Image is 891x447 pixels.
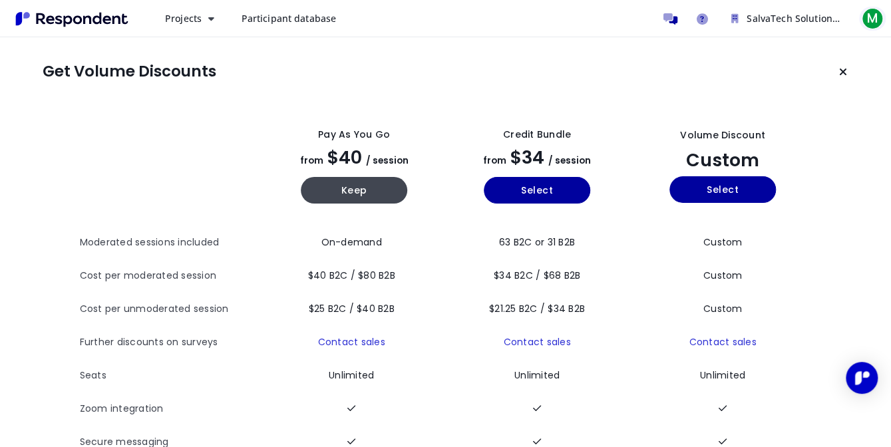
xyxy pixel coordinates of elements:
[307,269,395,282] span: $40 B2C / $80 B2B
[484,177,590,204] button: Select yearly basic plan
[657,5,683,32] a: Message participants
[11,8,133,30] img: Respondent
[80,226,263,259] th: Moderated sessions included
[483,154,506,167] span: from
[700,369,745,382] span: Unlimited
[321,235,381,249] span: On-demand
[721,7,854,31] button: SalvaTech Solutions Team
[703,269,743,282] span: Custom
[510,145,544,170] span: $34
[165,12,202,25] span: Projects
[503,128,571,142] div: Credit Bundle
[859,7,886,31] button: M
[230,7,347,31] a: Participant database
[301,177,407,204] button: Keep current yearly payg plan
[308,302,394,315] span: $25 B2C / $40 B2B
[241,12,336,25] span: Participant database
[514,369,560,382] span: Unlimited
[300,154,323,167] span: from
[43,63,216,81] h1: Get Volume Discounts
[327,145,362,170] span: $40
[686,148,759,172] span: Custom
[80,392,263,426] th: Zoom integration
[80,326,263,359] th: Further discounts on surveys
[830,59,856,85] button: Keep current plan
[548,154,591,167] span: / session
[680,128,765,142] div: Volume Discount
[489,302,585,315] span: $21.25 B2C / $34 B2B
[689,335,756,349] a: Contact sales
[747,12,864,25] span: SalvaTech Solutions Team
[703,302,743,315] span: Custom
[499,235,575,249] span: 63 B2C or 31 B2B
[846,362,878,394] div: Open Intercom Messenger
[80,293,263,326] th: Cost per unmoderated session
[862,8,883,29] span: M
[669,176,776,203] button: Select yearly custom_static plan
[80,259,263,293] th: Cost per moderated session
[503,335,570,349] a: Contact sales
[329,369,374,382] span: Unlimited
[703,235,743,249] span: Custom
[317,335,385,349] a: Contact sales
[366,154,409,167] span: / session
[80,359,263,392] th: Seats
[494,269,580,282] span: $34 B2C / $68 B2B
[154,7,225,31] button: Projects
[318,128,390,142] div: Pay as you go
[689,5,715,32] a: Help and support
